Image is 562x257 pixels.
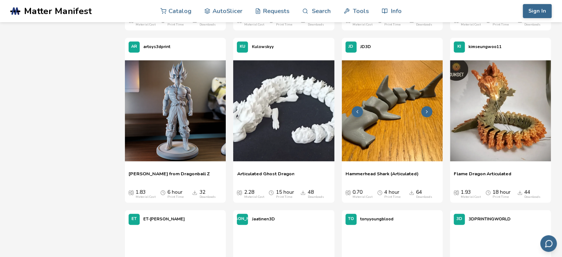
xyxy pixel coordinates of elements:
span: Average Print Time [486,189,491,195]
div: 0 [199,17,215,27]
div: 5 hour [493,17,509,27]
span: [PERSON_NAME] [225,217,260,222]
a: Flame Dragon Articulated [454,171,511,182]
div: Material Cost [461,195,481,199]
div: Downloads [416,195,432,199]
div: Material Cost [244,23,264,27]
span: Average Print Time [160,189,166,195]
div: 1.93 [461,189,481,199]
div: 0 [307,17,324,27]
div: Downloads [524,23,541,27]
p: ET-[PERSON_NAME] [143,215,185,223]
div: 48 [307,189,324,199]
div: 0.70 [352,189,372,199]
span: Average Cost [129,189,134,195]
span: KI [457,44,461,49]
div: 32 [199,189,215,199]
span: JD [348,44,353,49]
div: Print Time [384,195,401,199]
div: Print Time [384,23,401,27]
span: Average Cost [345,189,351,195]
div: 0.80 [244,17,264,27]
a: [PERSON_NAME] from Dragonball Z [129,171,210,182]
span: Average Cost [237,189,242,195]
span: Downloads [409,189,414,195]
div: Material Cost [352,23,372,27]
div: 64 [416,189,432,199]
p: artoys3dprint [143,43,170,51]
p: Jaatinen3D [252,215,275,223]
p: 3DPRINTINGWORLD [469,215,511,223]
span: Average Print Time [377,189,382,195]
div: Print Time [493,23,509,27]
span: KU [240,44,245,49]
div: 0.92 [136,17,156,27]
div: Print Time [276,23,292,27]
p: JD3D [360,43,371,51]
div: Print Time [276,195,292,199]
a: Articulated Ghost Dragon [237,171,294,182]
div: 0.43 [352,17,372,27]
div: Downloads [416,23,432,27]
div: 50 [524,17,541,27]
button: Sign In [523,4,552,18]
p: tonyyoungblood [360,215,394,223]
div: Downloads [199,195,215,199]
button: Send feedback via email [540,235,557,252]
span: Downloads [300,189,306,195]
div: Material Cost [244,195,264,199]
span: AR [131,44,137,49]
div: 2.28 [244,189,264,199]
div: Material Cost [352,195,372,199]
div: Print Time [167,195,184,199]
span: Downloads [517,189,522,195]
span: 3D [456,217,462,222]
a: Hammerhead Shark (Articulated) [345,171,419,182]
div: 1.83 [136,189,156,199]
div: 0.90 [461,17,481,27]
div: 3 hour [384,17,401,27]
div: Downloads [307,23,324,27]
span: Average Print Time [269,189,274,195]
div: 44 [524,189,541,199]
div: Downloads [524,195,541,199]
span: Downloads [192,189,197,195]
span: Matter Manifest [24,6,92,16]
div: Material Cost [136,195,156,199]
div: 15 hour [276,189,294,199]
div: 6 hour [167,189,184,199]
div: 4 hour [276,17,292,27]
div: Downloads [307,195,324,199]
span: TO [348,217,354,222]
div: 39 [416,17,432,27]
div: 4 hour [384,189,401,199]
div: 18 hour [493,189,511,199]
div: Print Time [167,23,184,27]
p: kimseungwoo11 [469,43,502,51]
div: Material Cost [136,23,156,27]
div: 6 hour [167,17,184,27]
div: Print Time [493,195,509,199]
div: Material Cost [461,23,481,27]
span: Average Cost [454,189,459,195]
div: Downloads [199,23,215,27]
p: Kulowskyy [252,43,273,51]
span: ET [132,217,137,222]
